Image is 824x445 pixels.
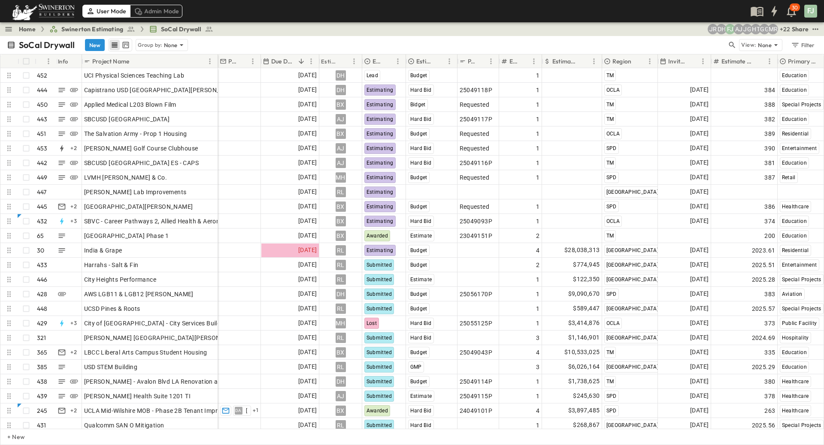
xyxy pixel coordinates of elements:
[37,334,46,342] p: 321
[782,160,807,166] span: Education
[536,173,539,182] span: 1
[298,333,317,343] span: [DATE]
[306,56,316,66] button: Menu
[764,217,775,226] span: 374
[298,143,317,153] span: [DATE]
[755,57,764,66] button: Sort
[690,99,709,109] span: [DATE]
[690,114,709,124] span: [DATE]
[410,116,432,122] span: Hard Bid
[37,217,48,226] p: 432
[336,114,346,124] div: AJ
[84,275,157,284] span: City Heights Performance
[336,99,346,110] div: BX
[536,246,539,255] span: 4
[69,216,79,226] div: + 3
[130,5,183,18] div: Admin Mode
[782,277,821,283] span: Special Projects
[606,233,614,239] span: TM
[752,275,776,284] span: 2025.28
[37,202,48,211] p: 445
[690,129,709,138] span: [DATE]
[37,115,48,123] p: 443
[612,57,631,66] p: Region
[764,56,775,66] button: Menu
[690,274,709,284] span: [DATE]
[367,335,392,341] span: Submitted
[336,245,346,256] div: RL
[782,204,809,210] span: Healthcare
[298,231,317,241] span: [DATE]
[536,275,539,284] span: 1
[742,24,752,34] div: Jorge Garcia (jorgarcia@swinerton.com)
[298,216,317,226] span: [DATE]
[606,189,659,195] span: [GEOGRAPHIC_DATA]
[69,201,79,212] div: + 2
[782,87,807,93] span: Education
[410,72,427,78] span: Budget
[393,56,403,66] button: Menu
[410,335,432,341] span: Hard Bid
[410,291,427,297] span: Budget
[298,85,317,95] span: [DATE]
[690,304,709,313] span: [DATE]
[764,159,775,167] span: 381
[519,57,529,66] button: Sort
[84,334,243,342] span: [PERSON_NAME] [GEOGRAPHIC_DATA][PERSON_NAME]
[536,261,539,269] span: 2
[788,39,817,51] button: Filter
[733,24,744,34] div: Anthony Jimenez (anthony.jimenez@swinerton.com)
[56,54,82,68] div: Info
[37,188,47,196] p: 447
[298,260,317,270] span: [DATE]
[367,131,394,137] span: Estimating
[37,71,48,80] p: 452
[792,4,798,11] p: 30
[460,290,493,298] span: 25056170P
[161,25,201,33] span: SoCal Drywall
[336,318,346,328] div: MH
[460,202,490,211] span: Requested
[298,318,317,328] span: [DATE]
[690,216,709,226] span: [DATE]
[536,159,539,167] span: 1
[37,173,48,182] p: 449
[536,71,539,80] span: 1
[606,116,614,122] span: TM
[568,333,600,343] span: $1,146,901
[367,218,394,224] span: Estimating
[476,57,486,66] button: Sort
[131,57,140,66] button: Sort
[460,319,493,328] span: 25055125P
[410,277,432,283] span: Estimate
[69,318,79,328] div: + 3
[690,201,709,211] span: [DATE]
[228,57,236,66] p: PM
[37,86,48,94] p: 444
[698,56,708,66] button: Menu
[367,306,392,312] span: Submitted
[297,57,306,66] button: Sort
[367,87,394,93] span: Estimating
[336,333,346,343] div: RL
[336,289,346,299] div: DH
[668,57,687,66] p: Invite Date
[606,277,659,283] span: [GEOGRAPHIC_DATA]
[367,189,394,195] span: Estimating
[298,70,317,80] span: [DATE]
[84,188,187,196] span: [PERSON_NAME] Lab Improvements
[367,72,379,78] span: Lead
[298,114,317,124] span: [DATE]
[782,102,821,108] span: Special Projects
[84,159,199,167] span: SBCUSD [GEOGRAPHIC_DATA] ES - CAPS
[782,233,807,239] span: Education
[298,245,317,255] span: [DATE]
[367,247,394,253] span: Estimating
[552,57,578,66] p: Estimate Amount
[410,320,432,326] span: Hard Bid
[164,41,178,49] p: None
[589,56,599,66] button: Menu
[721,57,753,66] p: Estimate Number
[35,54,56,68] div: #
[782,247,809,253] span: Residential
